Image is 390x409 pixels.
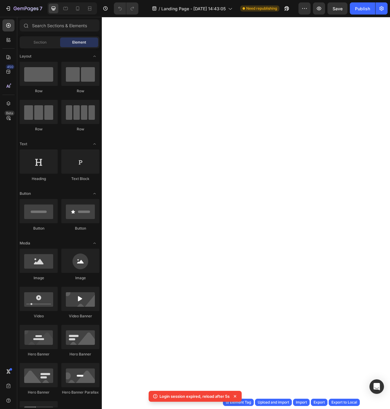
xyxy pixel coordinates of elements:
div: Image [61,275,99,281]
input: Search Sections & Elements [20,19,99,31]
div: Button [61,226,99,231]
span: Section [34,40,47,45]
span: Element [72,40,86,45]
span: Toggle open [90,139,99,149]
div: Heading [20,176,58,182]
div: Beta [5,111,15,116]
button: 7 [2,2,45,15]
div: Hero Banner [20,390,58,395]
span: Button [20,191,31,196]
div: Row [61,88,99,94]
span: Toggle open [90,238,99,248]
div: Row [61,126,99,132]
iframe: Design area [102,17,390,409]
button: Save [327,2,347,15]
span: Save [333,6,343,11]
div: Export [314,400,325,405]
div: Publish [355,5,370,12]
span: Toggle open [90,189,99,198]
div: Video [20,313,58,319]
div: Undo/Redo [114,2,138,15]
button: Import [293,399,310,406]
span: Landing Page - [DATE] 14:43:05 [161,5,226,12]
div: Text Block [61,176,99,182]
div: Open Intercom Messenger [369,379,384,394]
div: Hero Banner [61,352,99,357]
button: Upload and import [255,399,292,406]
button: Export to Local [329,399,360,406]
div: Row [20,126,58,132]
span: / [159,5,160,12]
div: Hero Banner [20,352,58,357]
div: Video Banner [61,313,99,319]
p: Login session expired, reload after 5s [160,393,230,399]
span: Media [20,240,30,246]
span: Text [20,141,27,147]
span: Toggle open [90,51,99,61]
div: Row [20,88,58,94]
span: Need republishing [246,6,277,11]
p: 7 [40,5,42,12]
div: Export to Local [331,400,357,405]
div: Hero Banner Parallax [61,390,99,395]
div: Button [20,226,58,231]
div: Image [20,275,58,281]
div: 450 [6,64,15,69]
div: Import [296,400,307,405]
button: Export [311,399,327,406]
button: Publish [350,2,375,15]
span: Layout [20,54,31,59]
div: Upload and import [258,400,289,405]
